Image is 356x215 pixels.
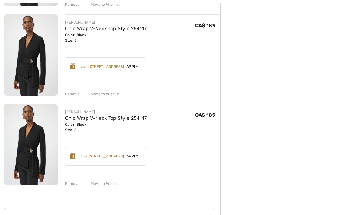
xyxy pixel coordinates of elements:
[4,104,58,185] img: Chic Wrap V-Neck Top Style 254117
[65,181,80,186] div: Remove
[65,109,147,115] div: [PERSON_NAME]
[124,64,141,69] span: Apply
[81,153,124,159] div: Use [STREET_ADDRESS]
[65,2,80,7] div: Remove
[86,91,120,97] div: Move to Wishlist
[70,63,76,69] img: Reward-Logo.svg
[124,153,141,159] span: Apply
[86,2,120,7] div: Move to Wishlist
[86,181,120,186] div: Move to Wishlist
[65,26,147,31] a: Chic Wrap V-Neck Top Style 254117
[65,20,147,25] div: [PERSON_NAME]
[65,122,147,133] div: Color: Black Size: 8
[65,91,80,97] div: Remove
[195,23,215,28] span: CA$ 189
[4,14,58,96] img: Chic Wrap V-Neck Top Style 254117
[70,153,76,159] img: Reward-Logo.svg
[81,64,124,69] div: Use [STREET_ADDRESS]
[65,32,147,43] div: Color: Black Size: 8
[195,112,215,118] span: CA$ 189
[65,115,147,121] a: Chic Wrap V-Neck Top Style 254117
